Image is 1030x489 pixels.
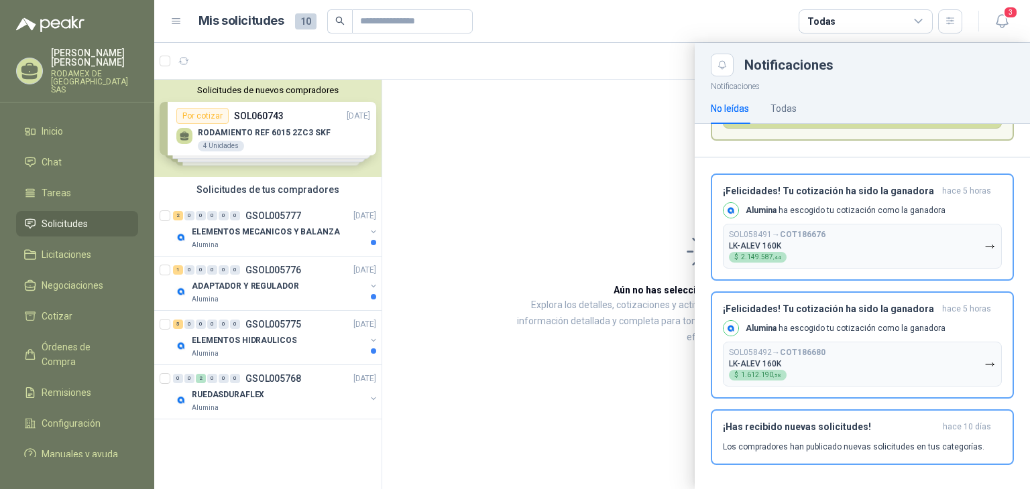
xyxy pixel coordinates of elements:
div: Notificaciones [744,58,1014,72]
a: Remisiones [16,380,138,405]
button: SOL058491→COT186676LK-ALEV 160K$2.149.587,44 [723,224,1002,269]
span: Configuración [42,416,101,431]
span: Manuales y ayuda [42,447,118,462]
button: Close [711,54,734,76]
p: SOL058492 → [729,348,825,358]
p: Los compradores han publicado nuevas solicitudes en tus categorías. [723,441,984,453]
p: [PERSON_NAME] [PERSON_NAME] [51,48,138,67]
span: search [335,16,345,25]
div: Todas [807,14,836,29]
span: Órdenes de Compra [42,340,125,369]
span: Licitaciones [42,247,91,262]
h3: ¡Felicidades! Tu cotización ha sido la ganadora [723,303,937,315]
div: Todas [770,101,797,116]
span: 1.612.190 [741,372,781,378]
button: SOL058492→COT186680LK-ALEV 160K$1.612.190,58 [723,342,1002,387]
h3: ¡Felicidades! Tu cotización ha sido la ganadora [723,186,937,197]
span: Tareas [42,186,71,200]
span: Cotizar [42,309,72,324]
div: No leídas [711,101,749,116]
div: $ [729,252,787,263]
a: Configuración [16,411,138,436]
p: Notificaciones [695,76,1030,93]
span: hace 10 días [943,421,991,433]
h1: Mis solicitudes [198,11,284,31]
p: SOL058491 → [729,230,825,240]
h3: ¡Has recibido nuevas solicitudes! [723,421,937,433]
span: Chat [42,155,62,169]
p: LK-ALEV 160K [729,241,781,251]
a: Tareas [16,180,138,206]
b: Alumina [746,206,777,215]
a: Licitaciones [16,242,138,267]
p: RODAMEX DE [GEOGRAPHIC_DATA] SAS [51,70,138,94]
span: Negociaciones [42,278,103,293]
span: Inicio [42,124,63,139]
button: ¡Felicidades! Tu cotización ha sido la ganadorahace 5 horas Company LogoAlumina ha escogido tu co... [711,291,1014,399]
button: 3 [990,9,1014,33]
a: Órdenes de Compra [16,334,138,374]
a: Solicitudes [16,211,138,236]
span: hace 5 horas [942,186,991,197]
img: Company Logo [724,321,738,336]
div: $ [729,370,787,380]
button: ¡Felicidades! Tu cotización ha sido la ganadorahace 5 horas Company LogoAlumina ha escogido tu co... [711,173,1014,281]
p: ha escogido tu cotización como la ganadora [746,205,946,216]
a: Negociaciones [16,273,138,298]
a: Cotizar [16,303,138,329]
span: 10 [295,13,317,29]
img: Company Logo [724,203,738,218]
span: 2.149.587 [741,254,781,261]
span: ,58 [773,372,781,378]
a: Manuales y ayuda [16,441,138,467]
a: Inicio [16,119,138,144]
span: Solicitudes [42,216,88,231]
span: ,44 [773,255,781,261]
p: ha escogido tu cotización como la ganadora [746,323,946,334]
b: COT186680 [780,348,825,357]
span: hace 5 horas [942,303,991,315]
b: Alumina [746,324,777,333]
b: COT186676 [780,230,825,239]
img: Logo peakr [16,16,84,32]
p: LK-ALEV 160K [729,359,781,368]
span: 3 [1003,6,1018,19]
button: ¡Has recibido nuevas solicitudes!hace 10 días Los compradores han publicado nuevas solicitudes en... [711,409,1014,465]
span: Remisiones [42,385,91,400]
a: Chat [16,149,138,175]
